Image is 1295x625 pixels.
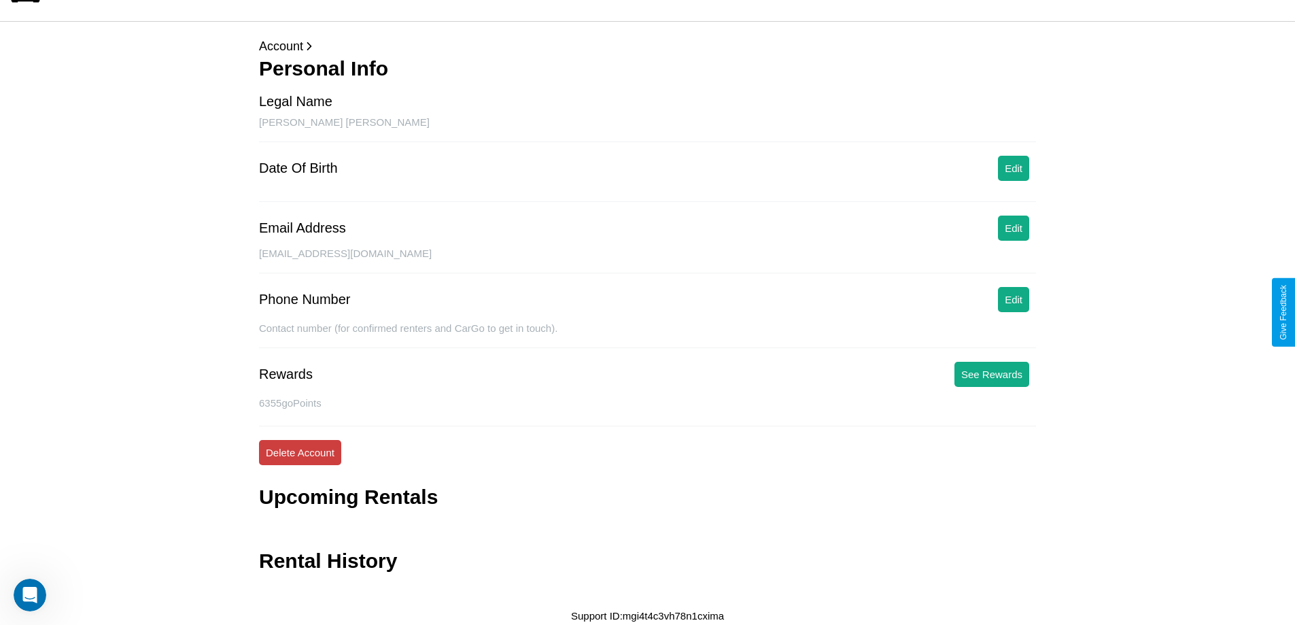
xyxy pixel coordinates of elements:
[259,322,1036,348] div: Contact number (for confirmed renters and CarGo to get in touch).
[1279,285,1288,340] div: Give Feedback
[259,440,341,465] button: Delete Account
[259,394,1036,412] p: 6355 goPoints
[259,35,1036,57] p: Account
[259,220,346,236] div: Email Address
[954,362,1029,387] button: See Rewards
[998,216,1029,241] button: Edit
[259,486,438,509] h3: Upcoming Rentals
[259,116,1036,142] div: [PERSON_NAME] [PERSON_NAME]
[998,156,1029,181] button: Edit
[571,607,724,625] p: Support ID: mgi4t4c3vh78n1cxima
[998,287,1029,312] button: Edit
[259,161,338,176] div: Date Of Birth
[259,292,351,307] div: Phone Number
[14,579,46,611] iframe: Intercom live chat
[259,94,332,109] div: Legal Name
[259,57,1036,80] h3: Personal Info
[259,248,1036,273] div: [EMAIL_ADDRESS][DOMAIN_NAME]
[259,367,313,382] div: Rewards
[259,550,397,573] h3: Rental History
